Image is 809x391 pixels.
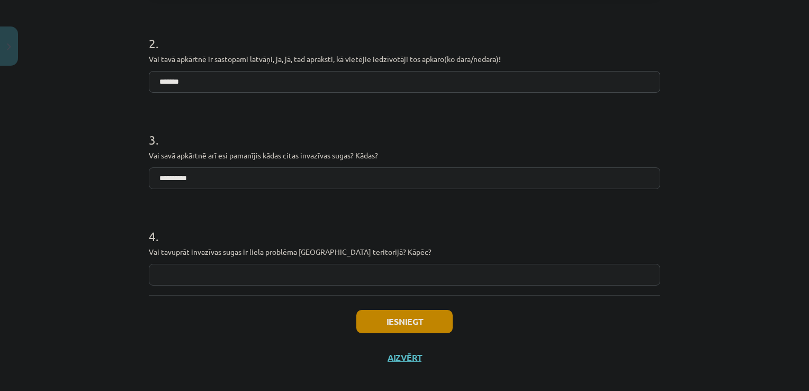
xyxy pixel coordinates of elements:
[149,17,660,50] h1: 2 .
[149,210,660,243] h1: 4 .
[149,150,660,161] p: Vai savā apkārtnē arī esi pamanījis kādas citas invazīvas sugas? Kādas?
[149,54,660,65] p: Vai tavā apkārtnē ir sastopami latvāņi, ja, jā, tad apraksti, kā vietējie iedzīvotāji tos apkaro(...
[384,352,425,363] button: Aizvērt
[356,310,453,333] button: Iesniegt
[149,246,660,257] p: Vai tavuprāt invazīvas sugas ir liela problēma [GEOGRAPHIC_DATA] teritorijā? Kāpēc?
[149,114,660,147] h1: 3 .
[7,43,11,50] img: icon-close-lesson-0947bae3869378f0d4975bcd49f059093ad1ed9edebbc8119c70593378902aed.svg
